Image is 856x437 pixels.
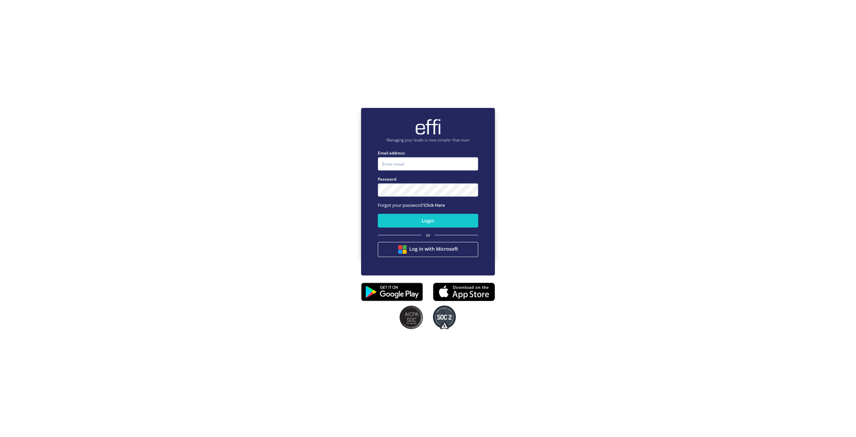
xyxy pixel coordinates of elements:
button: Log in with Microsoft [378,242,478,257]
img: brand-logo.ec75409.png [415,119,441,135]
label: Email address: [378,150,478,156]
input: Enter email [378,157,478,171]
button: Login [378,214,478,228]
a: Click Here [424,202,445,208]
label: Password [378,176,478,182]
img: playstore.0fabf2e.png [361,278,423,306]
p: Managing your leads is now simpler than ever [378,137,478,143]
img: btn google [398,245,407,254]
span: or [426,232,430,239]
img: appstore.8725fd3.png [433,280,495,303]
img: SOC2 badges [433,306,456,329]
span: Forgot your password? [378,202,445,208]
img: SOC2 badges [400,306,423,329]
